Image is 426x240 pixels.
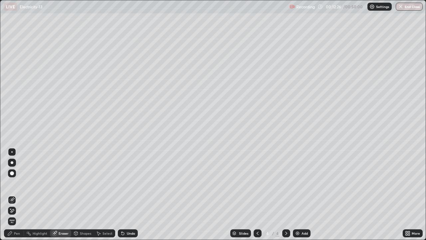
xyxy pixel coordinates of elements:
div: Slides [239,232,248,235]
p: Settings [376,5,389,8]
div: Select [103,232,112,235]
div: / [272,231,274,235]
div: Pen [14,232,20,235]
img: add-slide-button [295,231,300,236]
div: Shapes [80,232,91,235]
img: class-settings-icons [369,4,375,9]
div: Add [302,232,308,235]
img: end-class-cross [398,4,403,9]
p: Electricity-13 [20,4,43,9]
img: recording.375f2c34.svg [290,4,295,9]
p: LIVE [6,4,15,9]
div: 4 [276,230,280,236]
button: End Class [396,3,423,11]
div: More [412,232,420,235]
div: 4 [264,231,271,235]
div: Undo [127,232,135,235]
div: Highlight [33,232,47,235]
span: Erase all [8,219,16,223]
p: Recording [296,4,315,9]
div: Eraser [59,232,69,235]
